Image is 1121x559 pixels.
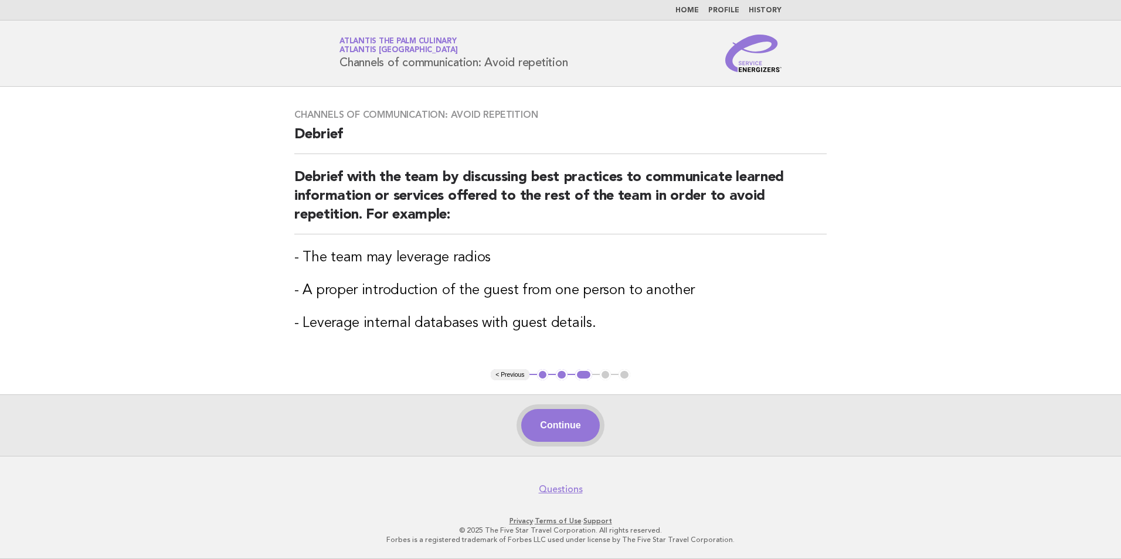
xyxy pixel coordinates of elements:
h2: Debrief [294,125,827,154]
h3: - Leverage internal databases with guest details. [294,314,827,333]
img: Service Energizers [725,35,782,72]
button: < Previous [491,369,529,381]
h3: Channels of communication: Avoid repetition [294,109,827,121]
h1: Channels of communication: Avoid repetition [339,38,568,69]
button: Continue [521,409,599,442]
p: © 2025 The Five Star Travel Corporation. All rights reserved. [202,526,919,535]
a: Privacy [509,517,533,525]
a: Profile [708,7,739,14]
button: 2 [556,369,568,381]
p: · · [202,516,919,526]
p: Forbes is a registered trademark of Forbes LLC used under license by The Five Star Travel Corpora... [202,535,919,544]
a: Support [583,517,612,525]
button: 3 [575,369,592,381]
a: Terms of Use [535,517,582,525]
a: History [749,7,782,14]
h2: Debrief with the team by discussing best practices to communicate learned information or services... [294,168,827,234]
a: Atlantis The Palm CulinaryAtlantis [GEOGRAPHIC_DATA] [339,38,458,54]
a: Questions [539,483,583,495]
button: 1 [537,369,549,381]
span: Atlantis [GEOGRAPHIC_DATA] [339,47,458,54]
h3: - The team may leverage radios [294,248,827,267]
a: Home [675,7,699,14]
h3: - A proper introduction of the guest from one person to another [294,281,827,300]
